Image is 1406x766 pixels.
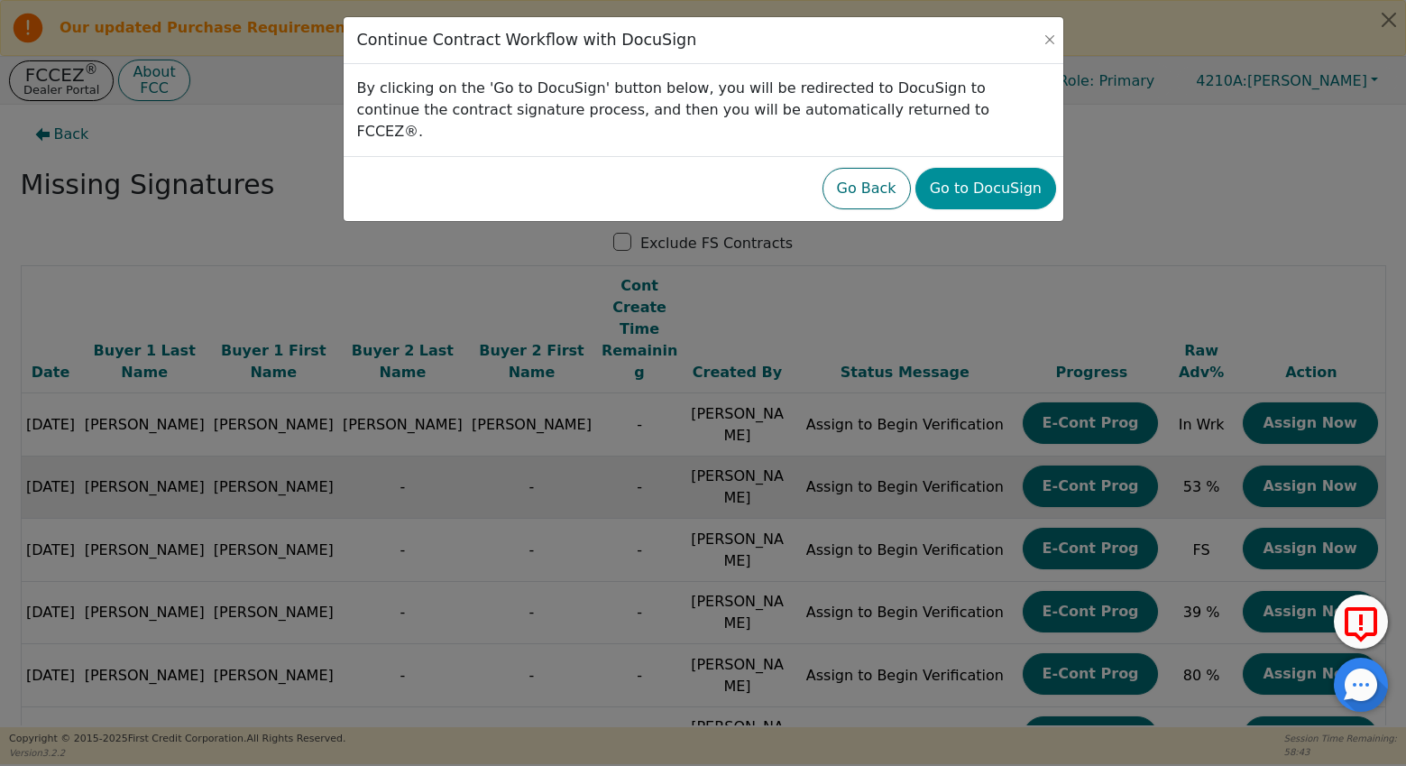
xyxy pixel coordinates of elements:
[915,168,1056,209] button: Go to DocuSign
[1334,595,1388,649] button: Report Error to FCC
[1041,31,1059,49] button: Close
[357,31,697,50] h3: Continue Contract Workflow with DocuSign
[357,78,1050,143] p: By clicking on the 'Go to DocuSign' button below, you will be redirected to DocuSign to continue ...
[822,168,911,209] button: Go Back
